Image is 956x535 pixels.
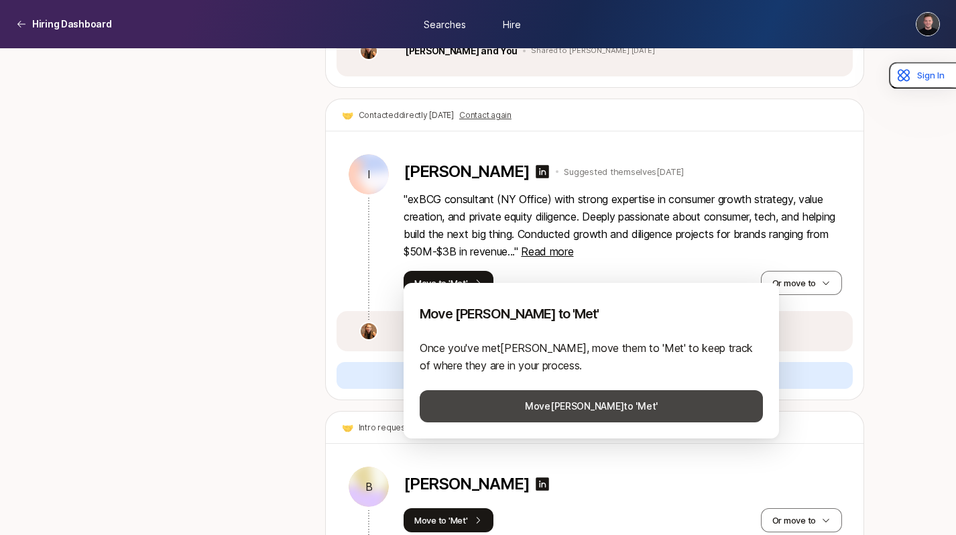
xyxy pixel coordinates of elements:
img: c777a5ab_2847_4677_84ce_f0fc07219358.jpg [361,323,377,339]
button: Or move to [761,271,842,295]
p: Shared to [PERSON_NAME] [DATE] [531,46,655,56]
a: Searches [411,11,478,36]
button: Or move to [761,508,842,532]
p: Suggested themselves [DATE] [564,165,683,178]
p: Contacted [DATE] [359,109,454,121]
img: Christopher Harper [916,13,939,36]
p: B [365,479,373,495]
span: Hire [503,17,521,31]
button: Move to 'Met' [404,508,493,532]
a: Hire [478,11,545,36]
span: directly [399,110,428,120]
span: Searches [424,17,466,31]
p: " exBCG consultant (NY Office) with strong expertise in consumer growth strategy, value creation,... [404,190,842,260]
button: Move to 'Met' [404,271,493,295]
p: [PERSON_NAME] and You [405,43,518,59]
p: [PERSON_NAME] [404,162,529,181]
p: Intro requested [DATE] [359,422,445,434]
img: c777a5ab_2847_4677_84ce_f0fc07219358.jpg [361,43,377,59]
button: Move[PERSON_NAME]to 'Met' [420,390,763,422]
span: 🤝 [342,420,353,436]
p: I [367,166,371,182]
p: [PERSON_NAME] [404,475,529,493]
span: Read more [521,245,573,258]
p: Hiring Dashboard [32,16,112,32]
p: Once you've met [PERSON_NAME] , move them to 'Met' to keep track of where they are in your process. [420,339,763,374]
p: Move [PERSON_NAME] to 'Met' [420,304,763,323]
span: 🤝 [342,107,353,123]
button: Contact again [459,109,512,121]
button: Christopher Harper [916,12,940,36]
